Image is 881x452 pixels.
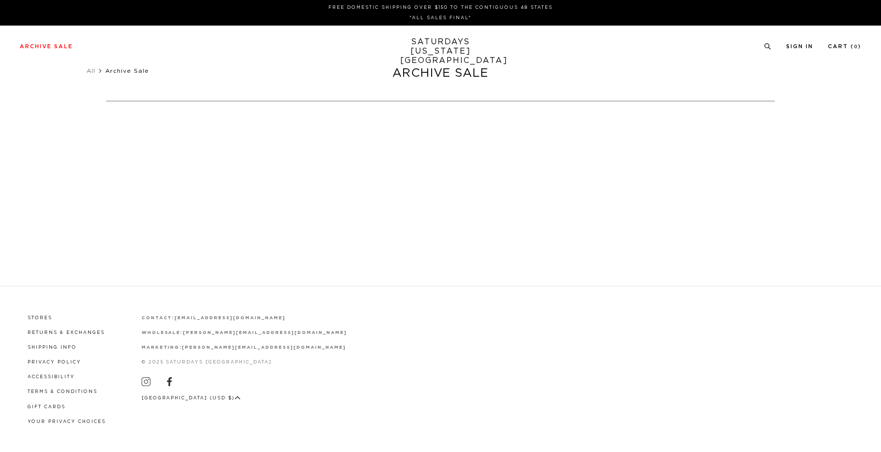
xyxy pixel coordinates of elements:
p: © 2025 Saturdays [GEOGRAPHIC_DATA] [142,359,347,366]
button: [GEOGRAPHIC_DATA] (USD $) [142,394,241,402]
p: FREE DOMESTIC SHIPPING OVER $150 TO THE CONTIGUOUS 48 STATES [24,4,857,11]
strong: marketing: [142,345,182,350]
a: Stores [28,316,52,320]
a: All [87,68,95,74]
a: Cart (0) [828,44,861,49]
strong: contact: [142,316,175,320]
a: Privacy Policy [28,360,81,364]
a: Accessibility [28,375,75,379]
a: [EMAIL_ADDRESS][DOMAIN_NAME] [175,316,285,320]
a: Sign In [786,44,813,49]
small: 0 [854,45,858,49]
a: SATURDAYS[US_STATE][GEOGRAPHIC_DATA] [400,37,481,65]
a: Your privacy choices [28,420,106,424]
p: *ALL SALES FINAL* [24,14,857,22]
a: Archive Sale [20,44,73,49]
a: Terms & Conditions [28,390,97,394]
strong: wholesale: [142,331,183,335]
a: [PERSON_NAME][EMAIL_ADDRESS][DOMAIN_NAME] [182,345,346,350]
span: Archive Sale [105,68,149,74]
a: Shipping Info [28,345,77,350]
a: [PERSON_NAME][EMAIL_ADDRESS][DOMAIN_NAME] [183,331,347,335]
a: Gift Cards [28,405,65,409]
a: Returns & Exchanges [28,331,105,335]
